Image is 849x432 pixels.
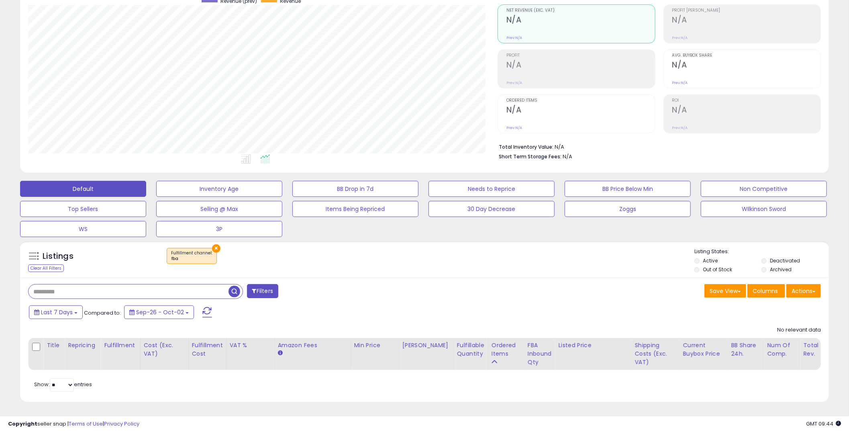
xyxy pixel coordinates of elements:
[770,257,800,264] label: Deactivated
[704,284,746,298] button: Save View
[701,181,827,197] button: Non Competitive
[703,257,718,264] label: Active
[192,341,223,358] div: Fulfillment Cost
[506,105,655,116] h2: N/A
[672,125,688,130] small: Prev: N/A
[354,341,396,350] div: Min Price
[701,201,827,217] button: WIlkinson Sword
[20,181,146,197] button: Default
[292,201,418,217] button: Items Being Repriced
[230,341,271,350] div: VAT %
[565,201,691,217] button: Zoggs
[457,341,485,358] div: Fulfillable Quantity
[171,256,212,262] div: fba
[703,266,732,273] label: Out of Stock
[499,143,553,150] b: Total Inventory Value:
[84,309,121,317] span: Compared to:
[672,8,821,13] span: Profit [PERSON_NAME]
[499,153,561,160] b: Short Term Storage Fees:
[429,201,555,217] button: 30 Day Decrease
[506,80,522,85] small: Prev: N/A
[506,125,522,130] small: Prev: N/A
[144,341,185,358] div: Cost (Exc. VAT)
[104,341,137,350] div: Fulfillment
[767,341,796,358] div: Num of Comp.
[68,341,97,350] div: Repricing
[492,341,521,358] div: Ordered Items
[672,80,688,85] small: Prev: N/A
[672,53,821,58] span: Avg. Buybox Share
[278,341,347,350] div: Amazon Fees
[29,305,83,319] button: Last 7 Days
[672,98,821,103] span: ROI
[683,341,724,358] div: Current Buybox Price
[156,181,282,197] button: Inventory Age
[171,250,212,262] span: Fulfillment channel :
[247,284,278,298] button: Filters
[278,350,283,357] small: Amazon Fees.
[212,244,220,253] button: ×
[786,284,821,298] button: Actions
[402,341,450,350] div: [PERSON_NAME]
[672,35,688,40] small: Prev: N/A
[124,305,194,319] button: Sep-26 - Oct-02
[156,201,282,217] button: Selling @ Max
[20,201,146,217] button: Top Sellers
[34,381,92,388] span: Show: entries
[770,266,792,273] label: Archived
[506,53,655,58] span: Profit
[499,141,815,151] li: N/A
[20,221,146,237] button: WS
[565,181,691,197] button: BB Price Below Min
[506,98,655,103] span: Ordered Items
[506,15,655,26] h2: N/A
[41,308,73,316] span: Last 7 Days
[731,341,760,358] div: BB Share 24h.
[506,8,655,13] span: Net Revenue (Exc. VAT)
[28,264,64,272] div: Clear All Filters
[672,60,821,71] h2: N/A
[8,420,37,428] strong: Copyright
[104,420,139,428] a: Privacy Policy
[43,251,73,262] h5: Listings
[777,326,821,334] div: No relevant data
[506,60,655,71] h2: N/A
[806,420,841,428] span: 2025-10-10 09:44 GMT
[672,15,821,26] h2: N/A
[694,248,829,256] p: Listing States:
[47,341,61,350] div: Title
[136,308,184,316] span: Sep-26 - Oct-02
[69,420,103,428] a: Terms of Use
[635,341,676,366] div: Shipping Costs (Exc. VAT)
[292,181,418,197] button: BB Drop in 7d
[528,341,552,366] div: FBA inbound Qty
[8,420,139,428] div: seller snap | |
[803,341,833,358] div: Total Rev.
[753,287,778,295] span: Columns
[563,153,572,160] span: N/A
[506,35,522,40] small: Prev: N/A
[429,181,555,197] button: Needs to Reprice
[747,284,785,298] button: Columns
[672,105,821,116] h2: N/A
[558,341,628,350] div: Listed Price
[156,221,282,237] button: 3P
